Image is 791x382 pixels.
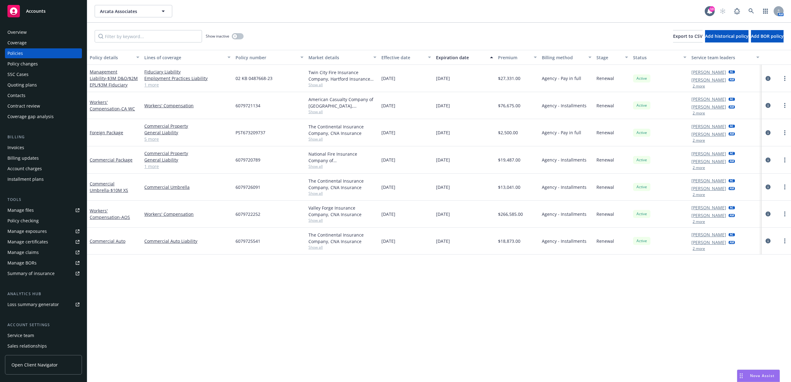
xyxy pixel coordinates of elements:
div: Coverage gap analysis [7,112,54,122]
span: [DATE] [381,184,395,190]
span: Arcata Associates [100,8,154,15]
a: Coverage [5,38,82,48]
button: Add BOR policy [751,30,784,42]
a: [PERSON_NAME] [691,123,726,130]
span: - AOS [120,214,130,220]
span: [DATE] [381,238,395,244]
span: [DATE] [436,75,450,82]
button: 2 more [693,139,705,142]
div: Manage files [7,205,34,215]
span: Show all [308,109,376,114]
span: Add historical policy [705,33,748,39]
span: [DATE] [436,211,450,217]
div: Valley Forge Insurance Company, CNA Insurance [308,205,376,218]
div: Policy number [236,54,297,61]
a: 5 more [144,136,231,142]
a: Search [745,5,757,17]
span: Export to CSV [673,33,703,39]
button: Market details [306,50,379,65]
span: - $3M D&O/$2M EPL/$3M Fiduciary [90,75,138,88]
a: Installment plans [5,174,82,184]
a: Invoices [5,143,82,153]
div: Expiration date [436,54,486,61]
span: 6079721134 [236,102,260,109]
a: Policy changes [5,59,82,69]
span: Agency - Installments [542,238,587,244]
a: Foreign Package [90,130,123,135]
button: Policy details [87,50,142,65]
span: Agency - Pay in full [542,75,581,82]
button: 2 more [693,220,705,224]
div: Market details [308,54,370,61]
a: SSC Cases [5,69,82,79]
a: Workers' Compensation [90,208,130,220]
a: Commercial Auto [90,238,125,244]
a: more [781,210,789,218]
span: Renewal [596,184,614,190]
a: Policy checking [5,216,82,226]
button: Lines of coverage [142,50,233,65]
a: General Liability [144,157,231,163]
a: Service team [5,331,82,340]
a: Commercial Umbrella [144,184,231,190]
span: $76,675.00 [498,102,520,109]
a: Commercial Property [144,123,231,129]
div: Policy checking [7,216,39,226]
span: [DATE] [436,157,450,163]
a: Commercial Package [90,157,133,163]
span: Accounts [26,9,46,14]
a: [PERSON_NAME] [691,150,726,157]
a: [PERSON_NAME] [691,231,726,238]
a: Start snowing [717,5,729,17]
a: more [781,129,789,136]
div: Service team [7,331,34,340]
span: Show all [308,191,376,196]
button: Effective date [379,50,434,65]
span: $18,873.00 [498,238,520,244]
span: Agency - Installments [542,102,587,109]
div: Installment plans [7,174,44,184]
span: 6079726091 [236,184,260,190]
span: Active [636,103,648,108]
a: Summary of insurance [5,269,82,278]
span: Active [636,130,648,135]
a: [PERSON_NAME] [691,104,726,110]
span: PST673209737 [236,129,265,136]
a: Manage exposures [5,226,82,236]
button: 2 more [693,111,705,115]
a: circleInformation [764,129,772,136]
a: more [781,237,789,245]
div: Coverage [7,38,27,48]
button: Billing method [539,50,594,65]
span: Renewal [596,75,614,82]
a: Coverage gap analysis [5,112,82,122]
button: 2 more [693,193,705,197]
button: Expiration date [434,50,496,65]
span: Active [636,157,648,163]
div: Manage certificates [7,237,48,247]
a: circleInformation [764,156,772,164]
a: Workers' Compensation [144,102,231,109]
a: circleInformation [764,102,772,109]
span: Agency - Installments [542,211,587,217]
div: Billing method [542,54,585,61]
a: Manage certificates [5,237,82,247]
span: Agency - Pay in full [542,129,581,136]
div: Manage claims [7,247,39,257]
a: circleInformation [764,237,772,245]
a: [PERSON_NAME] [691,239,726,246]
span: Open Client Navigator [11,362,58,368]
button: Status [631,50,689,65]
div: Premium [498,54,530,61]
div: Sales relationships [7,341,47,351]
span: $19,487.00 [498,157,520,163]
a: circleInformation [764,183,772,191]
div: SSC Cases [7,69,29,79]
a: 1 more [144,163,231,170]
span: Add BOR policy [751,33,784,39]
span: $27,331.00 [498,75,520,82]
a: Sales relationships [5,341,82,351]
button: Premium [496,50,539,65]
div: The Continental Insurance Company, CNA Insurance [308,232,376,245]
